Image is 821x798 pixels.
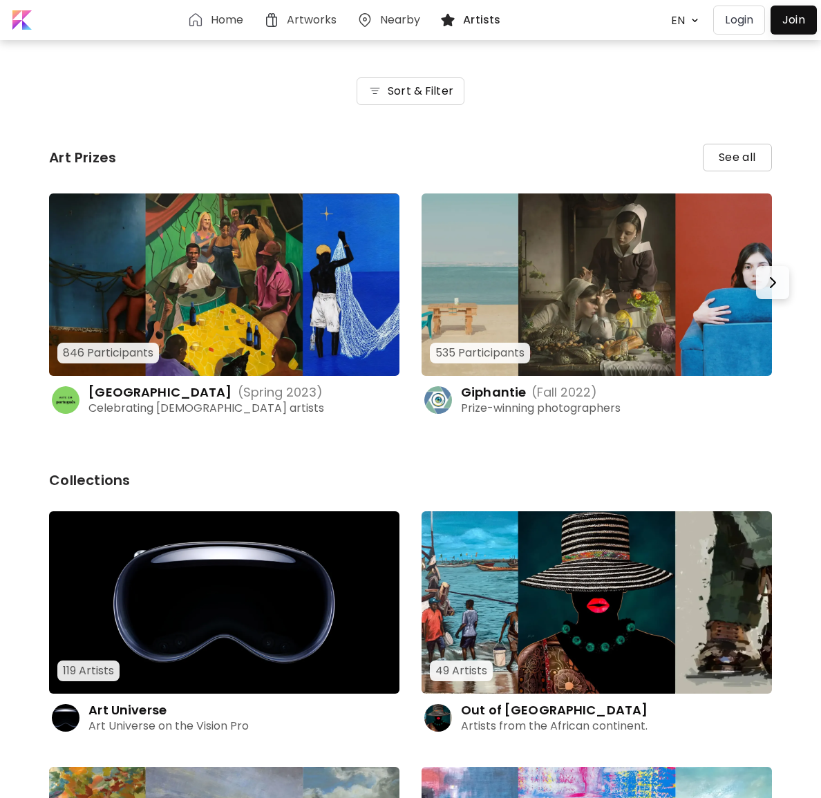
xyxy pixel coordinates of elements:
[63,345,153,361] span: 846 Participants
[671,12,685,28] span: EN
[357,12,426,28] a: Nearby
[463,12,500,28] span: Artists
[719,149,756,166] span: See all
[357,77,464,105] button: Sort & Filter
[461,383,526,401] span: Giphantie
[713,6,771,35] a: Login
[435,345,525,361] span: 535 Participants
[49,471,130,490] span: Collections
[435,663,487,678] span: 49 Artists
[422,511,772,694] img: https://cdn.kaleido.art/CDN/Exhibitions/24/Banner/large.webp?updated=407091
[238,383,323,401] span: (Spring 2023)
[771,6,817,35] a: Join
[263,12,343,28] a: Artworks
[688,14,702,27] img: arrow down
[63,663,114,678] span: 119 Artists
[531,383,597,401] span: (Fall 2022)
[88,400,324,416] span: Celebrating [DEMOGRAPHIC_DATA] artists
[764,274,781,291] img: Next-button
[88,718,249,734] span: Art Universe on the Vision Pro
[756,266,789,299] button: Next-button
[725,12,753,28] span: Login
[703,144,772,171] button: See all
[664,8,688,32] div: EN
[461,718,648,734] span: Artists from the African continent.
[211,12,243,28] span: Home
[713,6,765,35] button: Login
[88,383,232,401] span: [GEOGRAPHIC_DATA]
[440,12,506,28] a: Artists
[422,193,772,376] img: https://cdn.kaleido.art/CDN/ArtPrize/14/Background/large.webp?updated=489904
[187,12,249,28] a: Home
[388,83,453,99] span: Sort & Filter
[49,193,399,376] img: https://cdn.kaleido.art/CDN/ArtPrize/15/Background/large.webp?updated=554611
[461,400,621,416] span: Prize-winning photographers
[49,148,116,167] span: Art Prizes
[287,12,337,28] span: Artworks
[49,511,399,694] img: https://cdn.kaleido.art/CDN/Exhibitions/78/Banner/large.webp?updated=648829
[380,12,421,28] span: Nearby
[88,701,167,719] span: Art Universe
[461,701,648,719] span: Out of [GEOGRAPHIC_DATA]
